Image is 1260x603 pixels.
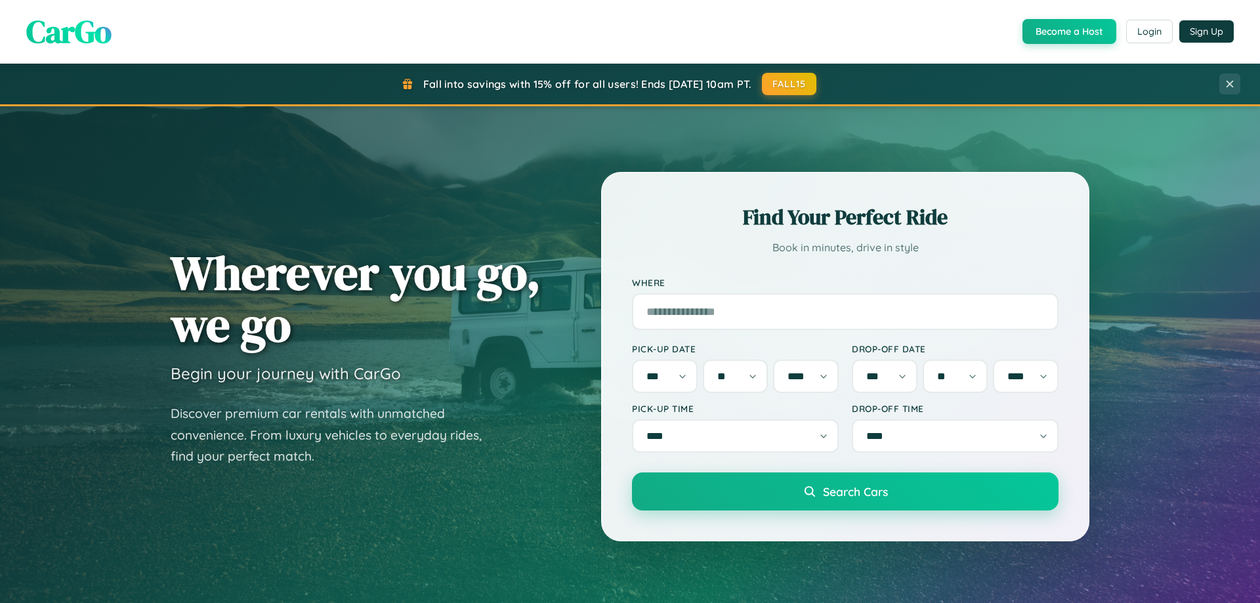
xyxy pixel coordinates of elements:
label: Drop-off Date [852,343,1059,354]
button: Search Cars [632,472,1059,510]
button: FALL15 [762,73,817,95]
button: Login [1126,20,1173,43]
span: CarGo [26,10,112,53]
span: Search Cars [823,484,888,499]
button: Sign Up [1179,20,1234,43]
label: Pick-up Time [632,403,839,414]
h3: Begin your journey with CarGo [171,364,401,383]
p: Discover premium car rentals with unmatched convenience. From luxury vehicles to everyday rides, ... [171,403,499,467]
span: Fall into savings with 15% off for all users! Ends [DATE] 10am PT. [423,77,752,91]
p: Book in minutes, drive in style [632,238,1059,257]
h2: Find Your Perfect Ride [632,203,1059,232]
h1: Wherever you go, we go [171,247,541,350]
button: Become a Host [1022,19,1116,44]
label: Where [632,277,1059,288]
label: Drop-off Time [852,403,1059,414]
label: Pick-up Date [632,343,839,354]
